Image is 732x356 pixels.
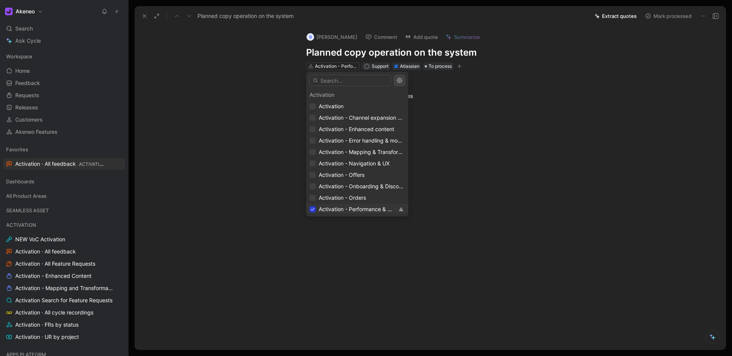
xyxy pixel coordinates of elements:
span: Activation - Performance & Observability [319,206,421,212]
span: Activation [319,103,344,109]
span: Activation - Onboarding & Discovery [319,183,410,189]
span: Activation - Enhanced content [319,126,394,132]
span: Activation - Mapping & Transformation [319,149,415,155]
span: Activation - Orders [319,194,366,201]
span: Activation - Channel expansion & Factory [319,114,422,121]
span: Activation - Offers [319,172,364,178]
input: Search... [309,75,391,86]
span: Activation - Error handling & monitoring [319,137,416,144]
span: Activation - Navigation & UX [319,160,390,167]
